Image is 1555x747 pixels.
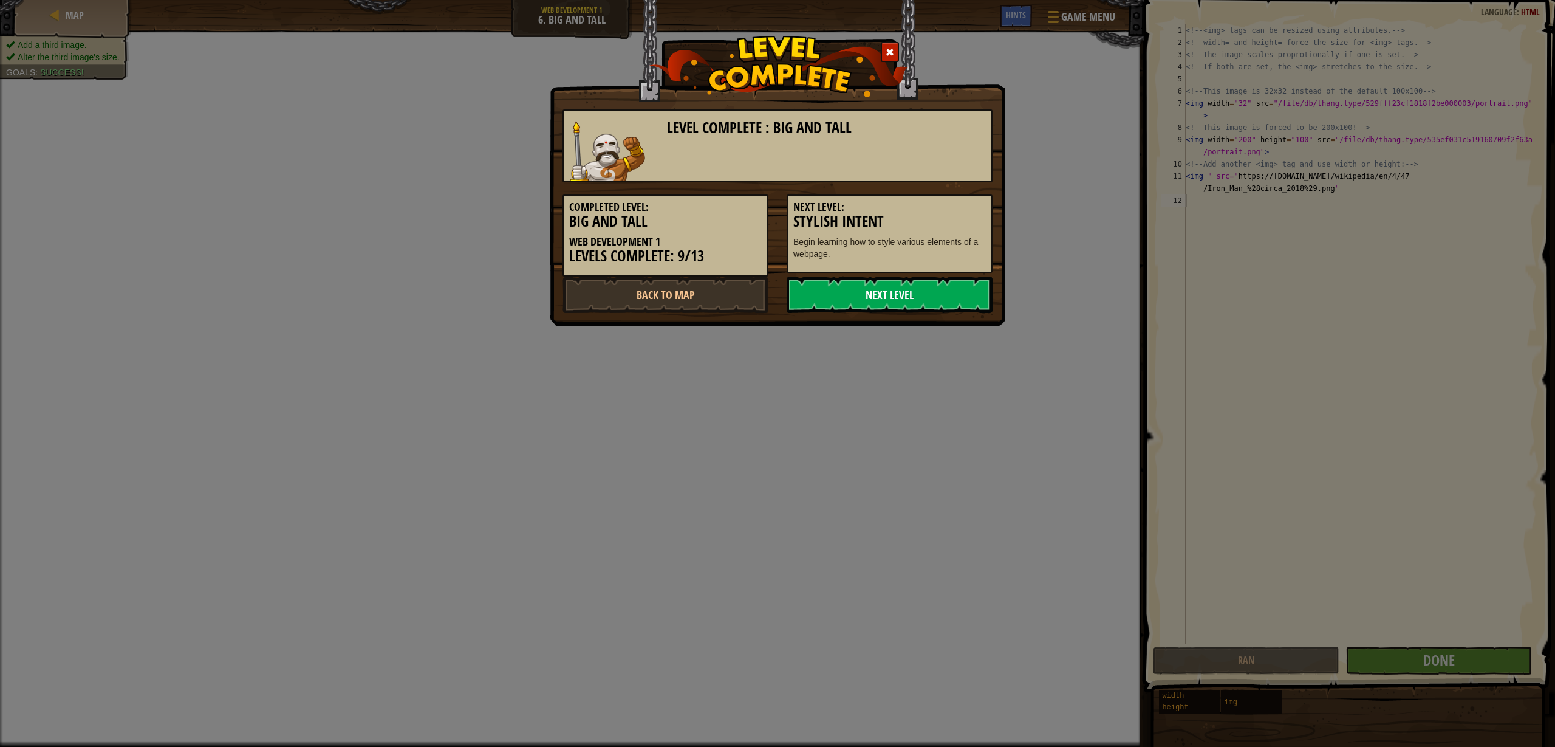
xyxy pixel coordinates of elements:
[569,201,762,213] h5: Completed Level:
[570,121,645,181] img: goliath.png
[569,248,762,264] h3: Levels Complete: 9/13
[648,36,908,97] img: level_complete.png
[793,213,986,230] h3: Stylish Intent
[787,277,993,313] a: Next Level
[569,213,762,230] h3: Big and Tall
[569,236,762,248] h5: Web Development 1
[793,201,986,213] h5: Next Level:
[667,120,986,136] h3: Level Complete : Big and Tall
[793,236,986,260] p: Begin learning how to style various elements of a webpage.
[562,277,768,313] a: Back to Map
